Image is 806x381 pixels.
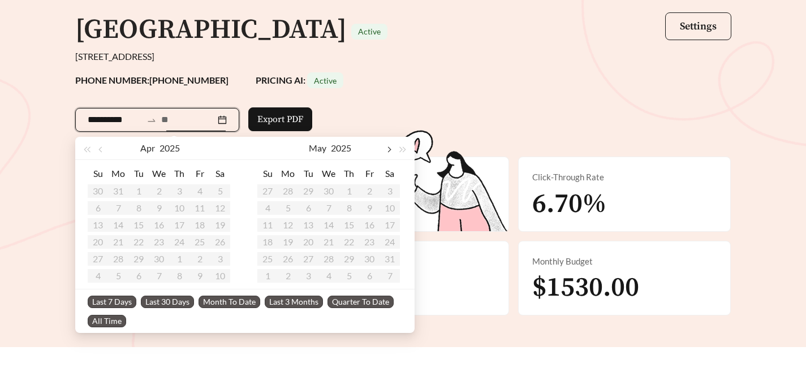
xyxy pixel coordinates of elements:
th: Mo [278,164,298,183]
span: Active [358,27,381,36]
strong: PRICING AI: [256,75,343,85]
div: Click-Through Rate [532,171,717,184]
button: 2025 [331,137,351,159]
th: Su [88,164,108,183]
span: All Time [88,315,126,327]
button: Settings [665,12,731,40]
span: swap-right [146,115,157,125]
th: Sa [210,164,230,183]
span: 6.70% [532,187,606,221]
span: Active [314,76,337,85]
button: 2025 [160,137,180,159]
span: Last 30 Days [141,296,194,308]
button: Export PDF [248,107,312,131]
div: [STREET_ADDRESS] [75,50,731,63]
span: to [146,115,157,125]
span: Last 7 Days [88,296,136,308]
th: Tu [128,164,149,183]
th: Th [339,164,359,183]
span: Last 3 Months [265,296,323,308]
button: May [309,137,326,159]
th: Th [169,164,189,183]
th: Tu [298,164,318,183]
span: $1530.00 [532,271,639,305]
th: Su [257,164,278,183]
strong: PHONE NUMBER: [PHONE_NUMBER] [75,75,229,85]
button: Apr [140,137,155,159]
th: Fr [189,164,210,183]
th: We [149,164,169,183]
span: Month To Date [199,296,260,308]
th: Sa [380,164,400,183]
th: We [318,164,339,183]
div: Monthly Budget [532,255,717,268]
h1: [GEOGRAPHIC_DATA] [75,13,347,47]
th: Fr [359,164,380,183]
span: Quarter To Date [327,296,394,308]
th: Mo [108,164,128,183]
span: Settings [680,20,717,33]
span: Export PDF [257,112,303,126]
